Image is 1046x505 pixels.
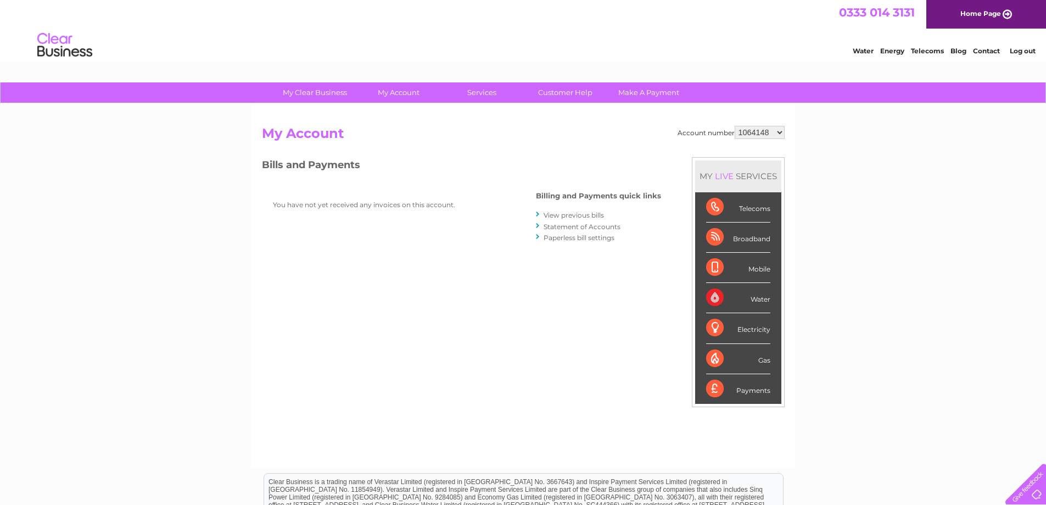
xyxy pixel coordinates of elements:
div: Clear Business is a trading name of Verastar Limited (registered in [GEOGRAPHIC_DATA] No. 3667643... [264,6,783,53]
a: Water [853,47,874,55]
a: Services [437,82,527,103]
a: Log out [1010,47,1036,55]
a: View previous bills [544,211,604,219]
div: MY SERVICES [695,160,781,192]
div: Account number [678,126,785,139]
a: Energy [880,47,904,55]
div: LIVE [713,171,736,181]
a: Contact [973,47,1000,55]
h3: Bills and Payments [262,157,661,176]
p: You have not yet received any invoices on this account. [273,199,493,210]
a: Customer Help [520,82,611,103]
h4: Billing and Payments quick links [536,192,661,200]
div: Telecoms [706,192,770,223]
div: Payments [706,374,770,404]
div: Broadband [706,223,770,253]
div: Water [706,283,770,313]
a: Telecoms [911,47,944,55]
div: Gas [706,344,770,374]
a: My Account [353,82,444,103]
a: Statement of Accounts [544,223,620,231]
div: Electricity [706,313,770,343]
a: Blog [950,47,966,55]
a: 0333 014 3131 [839,5,915,19]
h2: My Account [262,126,785,147]
a: My Clear Business [270,82,360,103]
img: logo.png [37,29,93,62]
a: Make A Payment [603,82,694,103]
a: Paperless bill settings [544,234,614,242]
div: Mobile [706,253,770,283]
